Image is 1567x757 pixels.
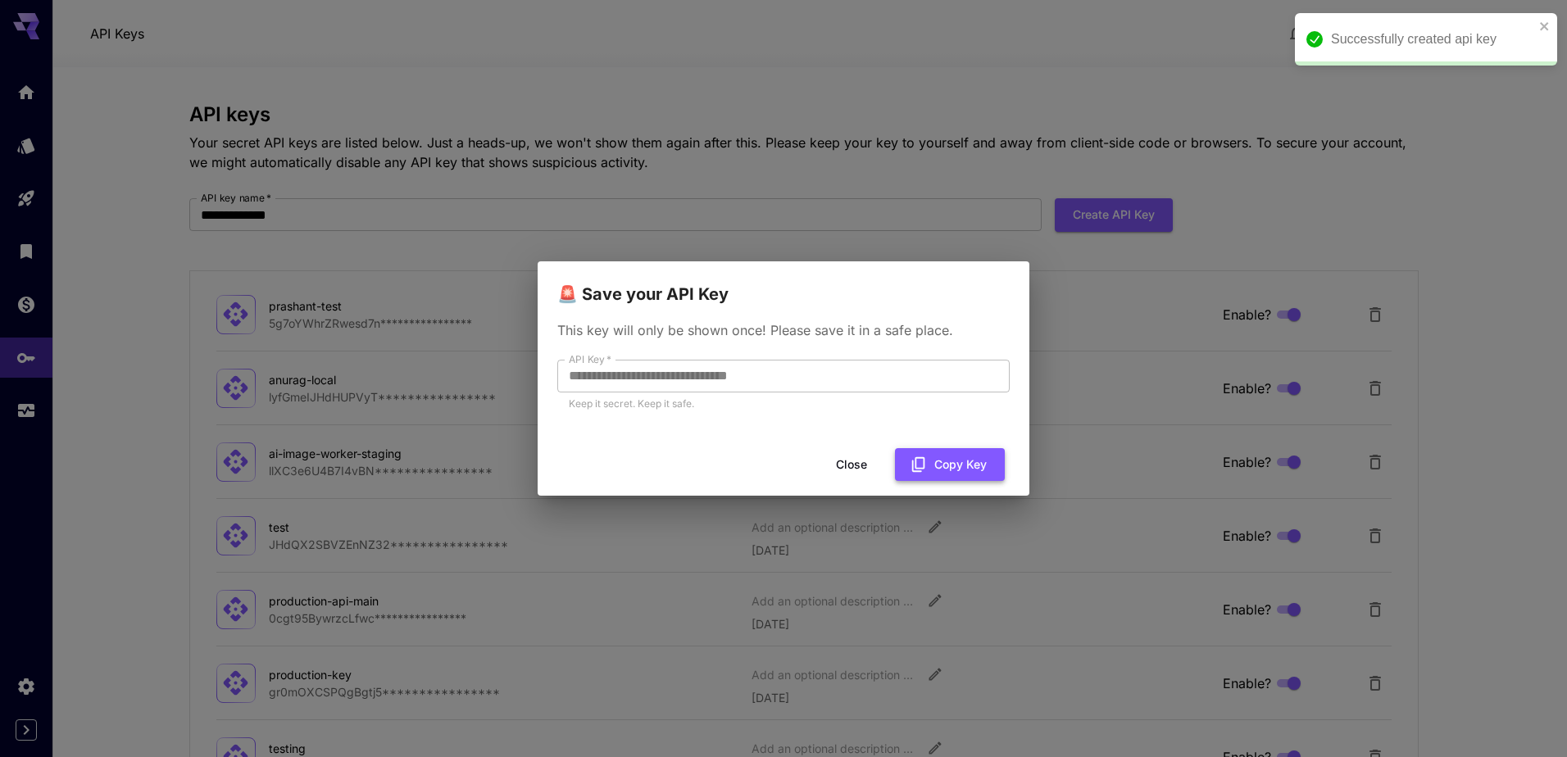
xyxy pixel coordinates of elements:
div: Successfully created api key [1331,29,1534,49]
label: API Key [569,352,611,366]
button: Copy Key [895,448,1005,482]
button: close [1539,20,1551,33]
button: Close [815,448,888,482]
p: Keep it secret. Keep it safe. [569,396,998,412]
h2: 🚨 Save your API Key [538,261,1029,307]
p: This key will only be shown once! Please save it in a safe place. [557,320,1010,340]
